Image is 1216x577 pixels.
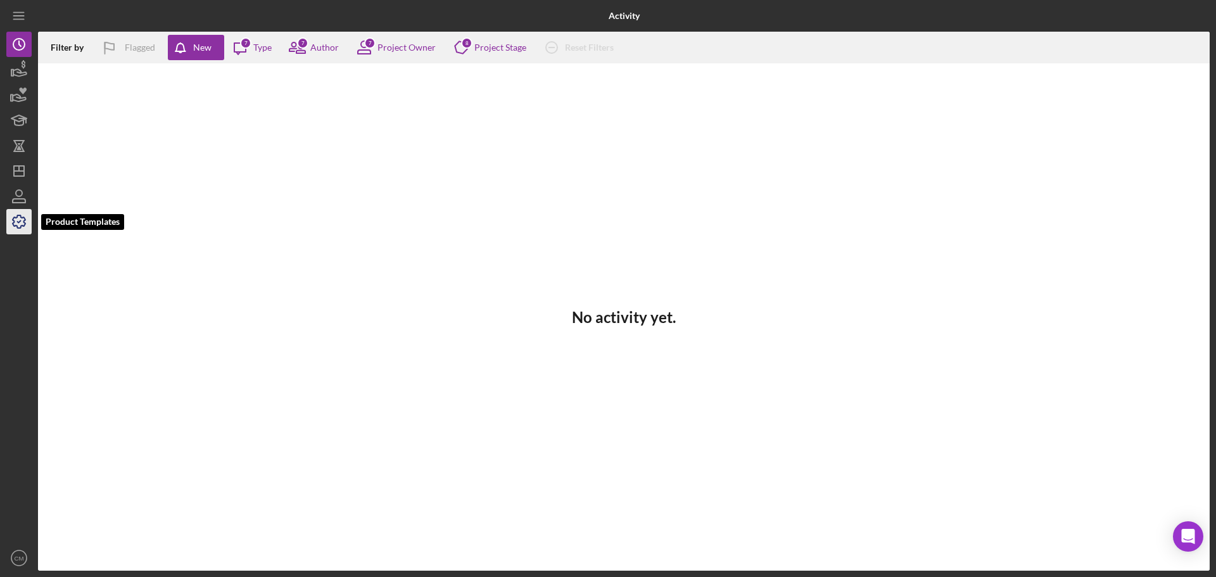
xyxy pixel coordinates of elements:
[51,42,93,53] div: Filter by
[125,35,155,60] div: Flagged
[93,35,168,60] button: Flagged
[1173,521,1203,552] div: Open Intercom Messenger
[193,35,212,60] div: New
[253,42,272,53] div: Type
[474,42,526,53] div: Project Stage
[240,37,251,49] div: 7
[297,37,308,49] div: 7
[565,35,614,60] div: Reset Filters
[609,11,640,21] b: Activity
[15,555,24,562] text: CM
[6,545,32,571] button: CM
[536,35,626,60] button: Reset Filters
[168,35,224,60] button: New
[461,37,472,49] div: 8
[377,42,436,53] div: Project Owner
[572,308,676,326] h3: No activity yet.
[310,42,339,53] div: Author
[364,37,376,49] div: 7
